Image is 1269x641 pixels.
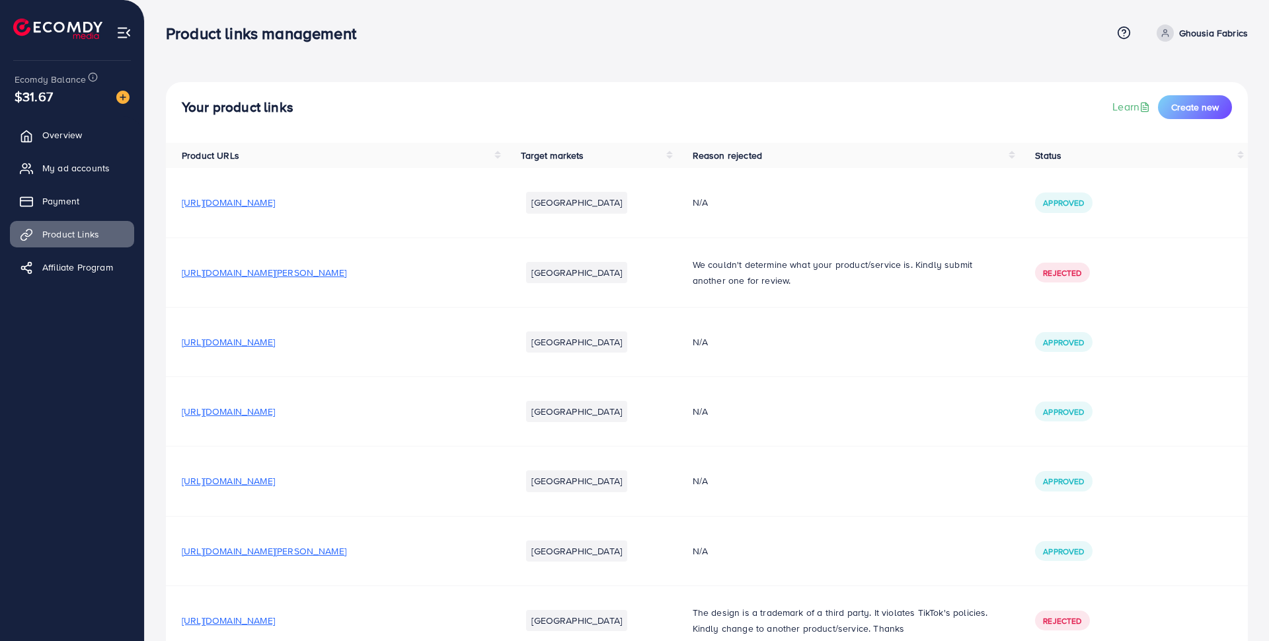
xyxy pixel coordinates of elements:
[1179,25,1248,41] p: Ghousia Fabrics
[10,122,134,148] a: Overview
[693,257,1004,288] p: We couldn't determine what your product/service is. Kindly submit another one for review.
[10,254,134,280] a: Affiliate Program
[693,196,708,209] span: N/A
[693,149,762,162] span: Reason rejected
[1043,197,1084,208] span: Approved
[526,540,627,562] li: [GEOGRAPHIC_DATA]
[526,331,627,353] li: [GEOGRAPHIC_DATA]
[15,73,86,86] span: Ecomdy Balance
[182,544,346,558] span: [URL][DOMAIN_NAME][PERSON_NAME]
[693,544,708,558] span: N/A
[182,196,275,209] span: [URL][DOMAIN_NAME]
[182,99,293,116] h4: Your product links
[10,155,134,181] a: My ad accounts
[182,149,239,162] span: Product URLs
[13,19,102,39] img: logo
[1035,149,1061,162] span: Status
[1043,476,1084,487] span: Approved
[116,25,132,40] img: menu
[521,149,584,162] span: Target markets
[1043,546,1084,557] span: Approved
[1151,24,1248,42] a: Ghousia Fabrics
[1043,337,1084,348] span: Approved
[1158,95,1232,119] button: Create new
[1171,101,1219,114] span: Create new
[1043,267,1081,278] span: Rejected
[10,188,134,214] a: Payment
[693,405,708,418] span: N/A
[526,192,627,213] li: [GEOGRAPHIC_DATA]
[1213,581,1259,631] iframe: Chat
[116,91,130,104] img: image
[526,610,627,631] li: [GEOGRAPHIC_DATA]
[526,470,627,491] li: [GEOGRAPHIC_DATA]
[693,335,708,349] span: N/A
[42,161,110,175] span: My ad accounts
[1112,99,1153,114] a: Learn
[42,261,113,274] span: Affiliate Program
[693,474,708,488] span: N/A
[42,128,82,142] span: Overview
[182,405,275,418] span: [URL][DOMAIN_NAME]
[182,266,346,279] span: [URL][DOMAIN_NAME][PERSON_NAME]
[1043,615,1081,626] span: Rejected
[693,605,1004,636] p: The design is a trademark of a third party. It violates TikTok's policies. Kindly change to anoth...
[182,335,275,349] span: [URL][DOMAIN_NAME]
[1043,406,1084,417] span: Approved
[42,228,99,241] span: Product Links
[526,401,627,422] li: [GEOGRAPHIC_DATA]
[42,194,79,208] span: Payment
[182,474,275,488] span: [URL][DOMAIN_NAME]
[182,614,275,627] span: [URL][DOMAIN_NAME]
[166,24,367,43] h3: Product links management
[15,87,53,106] span: $31.67
[10,221,134,247] a: Product Links
[526,262,627,283] li: [GEOGRAPHIC_DATA]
